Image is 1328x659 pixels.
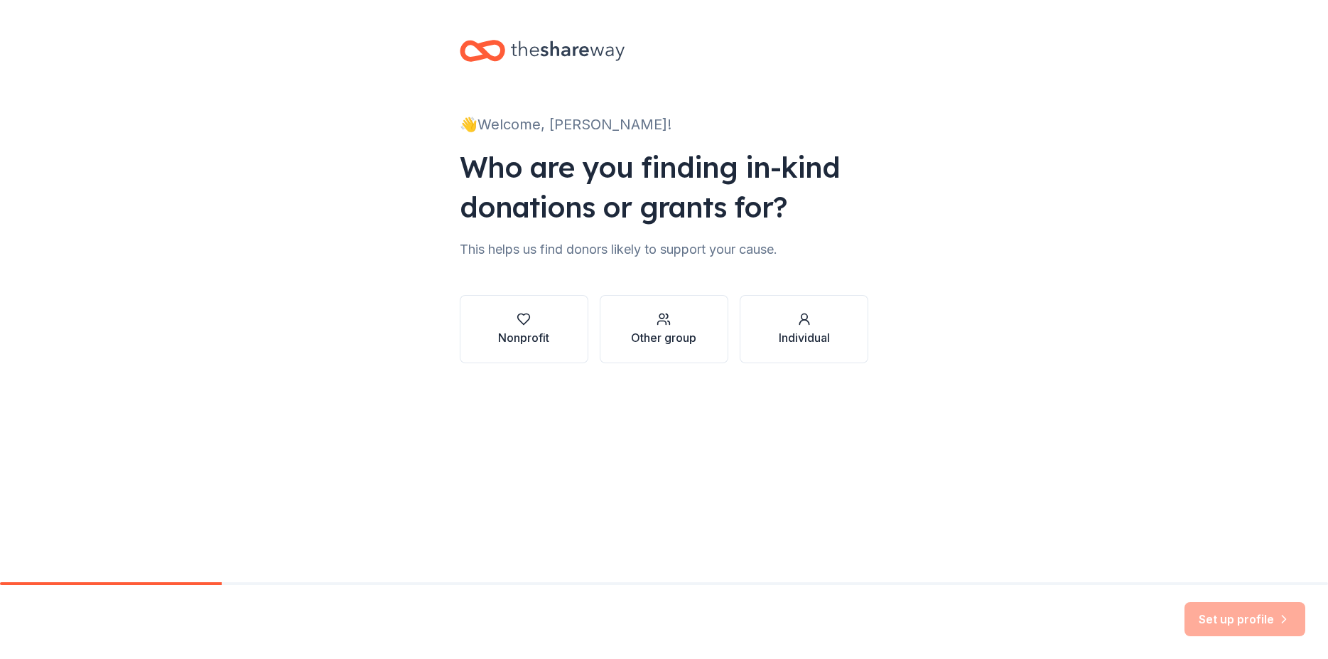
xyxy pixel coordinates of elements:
div: This helps us find donors likely to support your cause. [460,238,869,261]
div: Other group [631,329,696,346]
div: 👋 Welcome, [PERSON_NAME]! [460,113,869,136]
div: Nonprofit [498,329,549,346]
div: Who are you finding in-kind donations or grants for? [460,147,869,227]
button: Individual [740,295,868,363]
div: Individual [779,329,830,346]
button: Nonprofit [460,295,588,363]
button: Other group [600,295,728,363]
